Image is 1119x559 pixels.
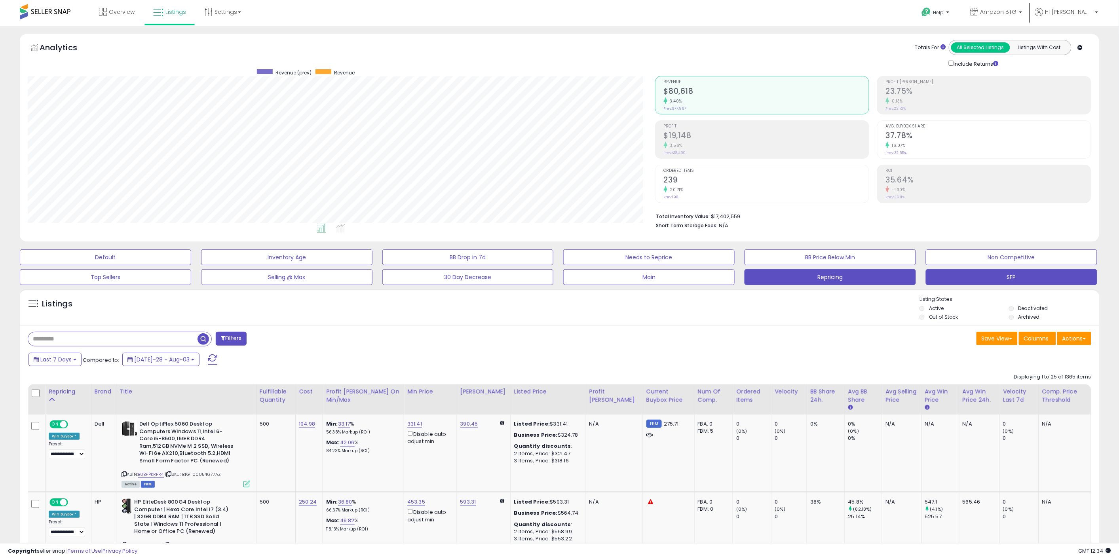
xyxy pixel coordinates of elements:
span: All listings currently available for purchase on Amazon [122,481,140,488]
div: Win BuyBox * [49,433,80,440]
button: BB Drop in 7d [382,249,554,265]
div: HP [95,498,110,506]
small: (0%) [1003,506,1014,512]
button: SFP [926,269,1097,285]
button: Main [563,269,735,285]
div: Listed Price [514,388,583,396]
label: Active [929,305,944,312]
div: N/A [885,420,915,428]
div: Totals For [915,44,946,51]
div: Preset: [49,519,85,537]
span: | SKU: BTG-00054677AZ [165,471,221,477]
div: 500 [260,498,289,506]
a: 593.31 [460,498,476,506]
span: Columns [1024,335,1049,342]
div: 0 [775,513,807,520]
small: Prev: 23.72% [886,106,906,111]
div: Avg Selling Price [885,388,918,404]
a: Hi [PERSON_NAME] [1035,8,1098,26]
div: ASIN: [122,420,250,487]
span: Profit [PERSON_NAME] [886,80,1091,84]
small: (82.18%) [853,506,872,512]
div: Displaying 1 to 25 of 1365 items [1014,373,1091,381]
div: Repricing [49,388,88,396]
small: 3.56% [667,143,683,148]
div: $324.78 [514,432,580,439]
button: Non Competitive [926,249,1097,265]
a: 36.80 [338,498,352,506]
li: $17,402,559 [656,211,1085,221]
div: N/A [1042,420,1085,428]
button: 30 Day Decrease [382,269,554,285]
a: 453.35 [407,498,425,506]
a: B0BFPKRFR4 [138,471,164,478]
span: ON [50,421,60,428]
div: 0 [1003,513,1039,520]
strong: Copyright [8,547,37,555]
small: 16.07% [889,143,906,148]
span: Amazon BTG [980,8,1017,16]
span: Profit [664,124,869,129]
div: % [326,498,398,513]
div: 2 Items, Price: $321.47 [514,450,580,457]
div: 0% [848,435,882,442]
button: Filters [216,332,247,346]
a: 331.41 [407,420,422,428]
span: ROI [886,169,1091,173]
div: Min Price [407,388,454,396]
button: Listings With Cost [1010,42,1069,53]
span: Listings [165,8,186,16]
span: N/A [719,222,729,229]
div: BB Share 24h. [810,388,841,404]
a: 250.24 [299,498,317,506]
h2: 37.78% [886,131,1091,142]
div: 0% [848,420,882,428]
button: Actions [1057,332,1091,345]
button: Last 7 Days [28,353,82,366]
small: (0%) [848,428,859,434]
span: OFF [67,499,80,506]
button: All Selected Listings [951,42,1010,53]
a: Privacy Policy [103,547,137,555]
span: Avg. Buybox Share [886,124,1091,129]
div: % [326,420,398,435]
a: 390.45 [460,420,478,428]
h2: $80,618 [664,87,869,97]
p: 56.38% Markup (ROI) [326,430,398,435]
p: Listing States: [920,296,1099,303]
b: Business Price: [514,509,558,517]
div: Num of Comp. [698,388,730,404]
div: Brand [95,388,113,396]
b: Listed Price: [514,498,550,506]
i: Get Help [921,7,931,17]
div: 500 [260,420,289,428]
span: | SKU: BTG-10000332PIM-AZ [163,542,229,548]
div: Comp. Price Threshold [1042,388,1088,404]
div: Ordered Items [736,388,768,404]
div: N/A [885,498,915,506]
span: Revenue [334,69,355,76]
span: Help [933,9,944,16]
small: Prev: $77,967 [664,106,686,111]
div: : [514,443,580,450]
small: (0%) [736,428,747,434]
div: 0 [736,420,771,428]
span: Revenue [664,80,869,84]
button: Inventory Age [201,249,372,265]
small: 0.13% [889,98,903,104]
button: Needs to Reprice [563,249,735,265]
span: 275.71 [664,420,679,428]
h2: 35.64% [886,175,1091,186]
div: FBA: 0 [698,498,727,506]
div: $593.31 [514,498,580,506]
button: Repricing [745,269,916,285]
small: Prev: 36.11% [886,195,905,200]
b: Listed Price: [514,420,550,428]
p: 118.13% Markup (ROI) [326,527,398,532]
h2: 239 [664,175,869,186]
label: Archived [1018,314,1040,320]
div: : [514,521,580,528]
div: N/A [1042,498,1085,506]
div: Include Returns [943,59,1008,68]
div: 3 Items, Price: $318.16 [514,457,580,464]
